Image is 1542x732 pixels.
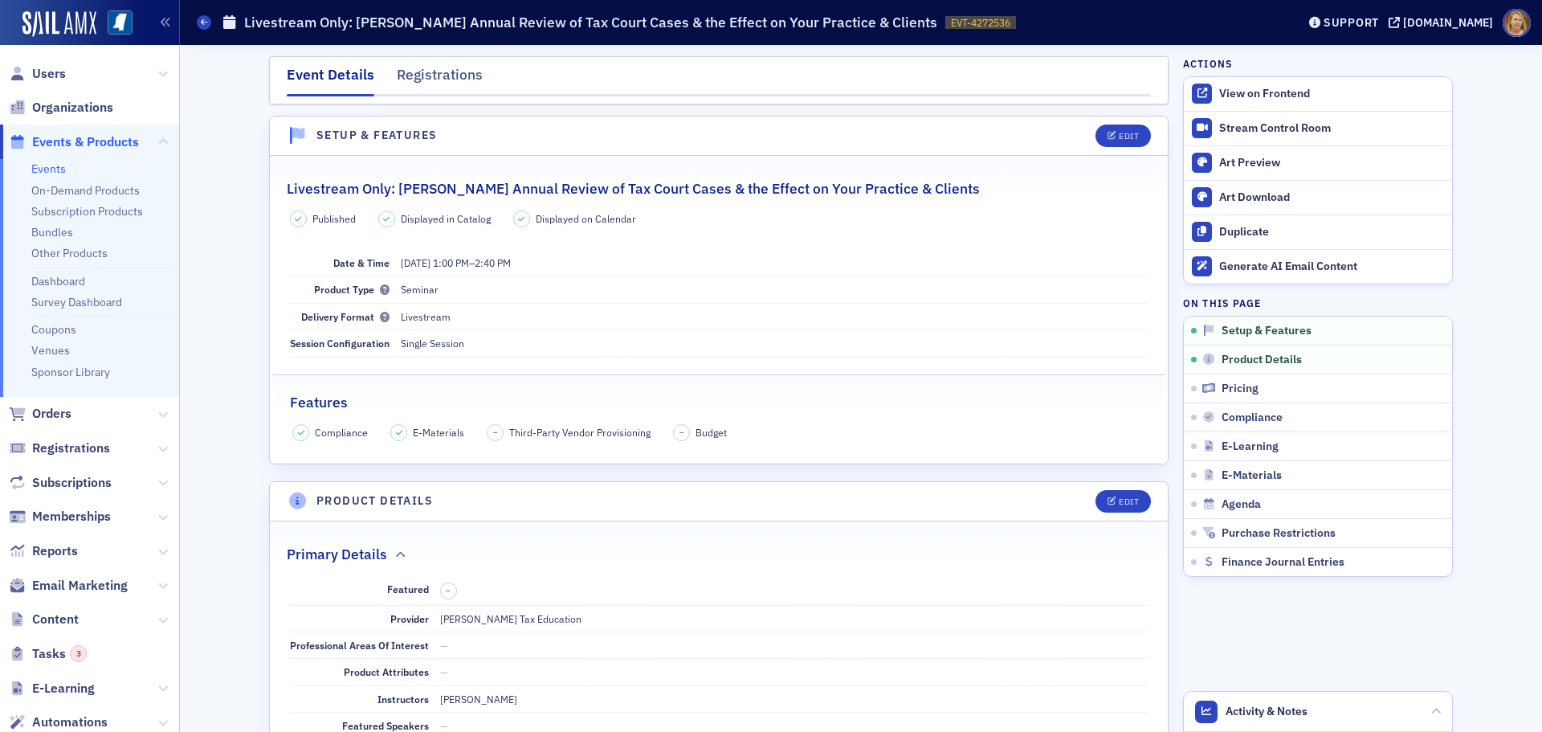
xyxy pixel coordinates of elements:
[1219,121,1444,136] div: Stream Control Room
[32,714,108,731] span: Automations
[32,99,113,117] span: Organizations
[31,343,70,358] a: Venues
[397,64,483,94] div: Registrations
[287,64,374,96] div: Event Details
[287,178,980,199] h2: Livestream Only: [PERSON_NAME] Annual Review of Tax Court Cases & the Effect on Your Practice & C...
[9,99,113,117] a: Organizations
[401,211,491,226] span: Displayed in Catalog
[509,425,651,440] span: Third-Party Vendor Provisioning
[1219,260,1444,274] div: Generate AI Email Content
[1184,180,1452,215] a: Art Download
[32,405,71,423] span: Orders
[333,256,390,269] span: Date & Time
[316,127,437,144] h4: Setup & Features
[290,337,390,350] span: Session Configuration
[70,645,87,662] div: 3
[390,612,429,625] span: Provider
[32,611,79,628] span: Content
[32,577,128,595] span: Email Marketing
[32,542,78,560] span: Reports
[9,611,79,628] a: Content
[32,680,95,697] span: E-Learning
[401,256,430,269] span: [DATE]
[1222,468,1282,483] span: E-Materials
[1184,112,1452,145] a: Stream Control Room
[440,612,581,625] span: [PERSON_NAME] Tax Education
[1219,87,1444,101] div: View on Frontend
[1222,411,1283,425] span: Compliance
[32,645,87,663] span: Tasks
[1095,490,1151,513] button: Edit
[1184,77,1452,111] a: View on Frontend
[1183,56,1233,71] h4: Actions
[401,310,451,323] span: Livestream
[413,425,464,440] span: E-Materials
[1222,526,1336,541] span: Purchase Restrictions
[440,692,517,706] div: [PERSON_NAME]
[9,65,66,83] a: Users
[1095,125,1151,147] button: Edit
[401,256,511,269] span: –
[433,256,469,269] time: 1:00 PM
[32,65,66,83] span: Users
[31,162,66,176] a: Events
[1184,145,1452,180] a: Art Preview
[1324,15,1379,30] div: Support
[290,639,429,652] span: Professional Areas Of Interest
[32,440,110,457] span: Registrations
[108,10,133,35] img: SailAMX
[1226,703,1307,720] span: Activity & Notes
[32,133,139,151] span: Events & Products
[31,322,76,337] a: Coupons
[1219,190,1444,205] div: Art Download
[401,337,464,350] span: Single Session
[440,639,448,652] span: —
[1503,9,1531,37] span: Profile
[31,183,140,198] a: On-Demand Products
[9,542,78,560] a: Reports
[493,427,498,438] span: –
[1119,132,1139,141] div: Edit
[244,13,937,32] h1: Livestream Only: [PERSON_NAME] Annual Review of Tax Court Cases & the Effect on Your Practice & C...
[314,283,390,296] span: Product Type
[342,719,429,732] span: Featured Speakers
[951,16,1010,30] span: EVT-4272536
[1222,324,1312,338] span: Setup & Features
[1222,497,1261,512] span: Agenda
[1222,555,1344,570] span: Finance Journal Entries
[536,211,636,226] span: Displayed on Calendar
[301,310,390,323] span: Delivery Format
[32,508,111,525] span: Memberships
[344,665,429,678] span: Product Attributes
[31,295,122,309] a: Survey Dashboard
[9,133,139,151] a: Events & Products
[96,10,133,38] a: View Homepage
[440,665,448,678] span: —
[287,544,387,565] h2: Primary Details
[9,577,128,595] a: Email Marketing
[1222,353,1302,367] span: Product Details
[401,283,439,296] span: Seminar
[9,680,95,697] a: E-Learning
[31,225,73,239] a: Bundles
[32,474,112,492] span: Subscriptions
[1184,249,1452,284] button: Generate AI Email Content
[1119,497,1139,506] div: Edit
[446,585,451,596] span: –
[1222,382,1258,396] span: Pricing
[1389,17,1499,28] button: [DOMAIN_NAME]
[315,425,368,440] span: Compliance
[1184,215,1452,249] button: Duplicate
[440,719,448,732] span: —
[1219,225,1444,239] div: Duplicate
[1403,15,1493,30] div: [DOMAIN_NAME]
[22,11,96,37] img: SailAMX
[9,508,111,525] a: Memberships
[9,440,110,457] a: Registrations
[9,645,87,663] a: Tasks3
[31,246,108,260] a: Other Products
[31,365,110,379] a: Sponsor Library
[1219,156,1444,170] div: Art Preview
[290,392,348,413] h2: Features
